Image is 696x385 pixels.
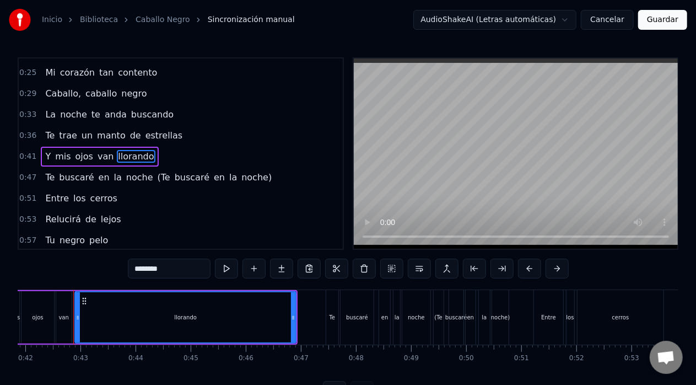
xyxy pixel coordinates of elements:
span: te [90,108,101,121]
span: cerros [89,192,118,205]
span: de [84,213,98,226]
span: noche [125,171,154,184]
div: 0:45 [184,354,198,363]
span: Mi [44,66,56,79]
span: manto [96,129,127,142]
span: los [72,192,87,205]
span: tan [98,66,115,79]
span: 0:51 [19,193,36,204]
span: 0:57 [19,235,36,246]
div: 0:52 [569,354,584,363]
div: 0:42 [18,354,33,363]
div: 0:50 [459,354,474,363]
span: noche) [240,171,273,184]
div: 0:43 [73,354,88,363]
span: Caballo, [44,87,82,100]
span: 0:33 [19,109,36,120]
span: La [44,108,57,121]
span: trae [58,129,78,142]
div: la [395,313,400,322]
div: ojos [32,313,43,322]
span: buscando [130,108,175,121]
span: 0:41 [19,151,36,162]
div: Chat abierto [650,341,683,374]
span: en [98,171,111,184]
a: Caballo Negro [136,14,190,25]
button: Guardar [638,10,687,30]
span: negro [120,87,148,100]
span: van [96,150,115,163]
span: llorando [117,150,155,163]
span: anda [104,108,128,121]
span: mis [54,150,72,163]
div: buscaré [445,313,467,322]
span: 0:47 [19,172,36,183]
span: 0:53 [19,214,36,225]
a: Inicio [42,14,62,25]
span: de [129,129,142,142]
a: Biblioteca [80,14,118,25]
span: la [228,171,238,184]
div: van [58,313,68,322]
span: Sincronización manual [208,14,295,25]
span: negro [58,234,86,247]
span: pelo [88,234,109,247]
span: Relucirá [44,213,82,226]
img: youka [9,9,31,31]
div: 0:48 [349,354,364,363]
button: Cancelar [581,10,634,30]
span: buscaré [174,171,211,184]
span: corazón [59,66,96,79]
div: 0:44 [128,354,143,363]
span: buscaré [58,171,95,184]
span: en [213,171,226,184]
span: estrellas [144,129,184,142]
div: (Te [434,313,442,322]
div: 0:46 [239,354,253,363]
div: 0:53 [624,354,639,363]
span: la [113,171,123,184]
div: noche [408,313,424,322]
div: Entre [541,313,556,322]
div: cerros [612,313,629,322]
span: Y [44,150,52,163]
div: 0:51 [514,354,529,363]
span: Tu [44,234,56,247]
span: 0:29 [19,88,36,99]
span: caballo [84,87,118,100]
div: los [566,313,574,322]
span: Entre [44,192,70,205]
div: llorando [174,313,197,322]
div: 0:49 [404,354,419,363]
span: noche [59,108,88,121]
span: 0:25 [19,67,36,78]
div: la [482,313,487,322]
div: 0:47 [294,354,309,363]
div: noche) [491,313,510,322]
span: 0:36 [19,130,36,141]
span: contento [117,66,158,79]
span: Te [44,129,56,142]
span: Te [44,171,56,184]
div: Te [330,313,336,322]
div: en [381,313,389,322]
span: lejos [100,213,122,226]
nav: breadcrumb [42,14,295,25]
span: (Te [157,171,171,184]
div: en [467,313,474,322]
div: buscaré [346,313,368,322]
span: ojos [74,150,94,163]
span: un [80,129,94,142]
